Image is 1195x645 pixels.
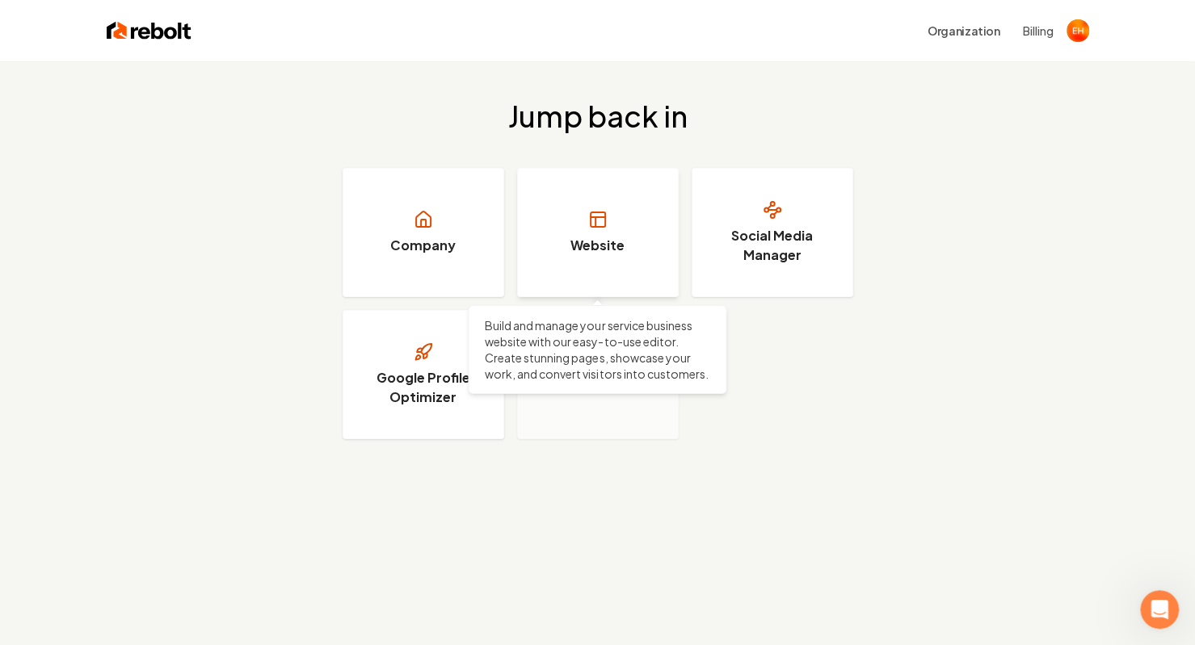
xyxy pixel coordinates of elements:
[363,368,484,407] h3: Google Profile Optimizer
[712,226,833,265] h3: Social Media Manager
[1067,19,1089,42] button: Open user button
[343,310,504,439] a: Google Profile Optimizer
[485,317,709,382] p: Build and manage your service business website with our easy-to-use editor. Create stunning pages...
[343,168,504,297] a: Company
[1023,23,1054,39] button: Billing
[570,236,625,255] h3: Website
[692,168,853,297] a: Social Media Manager
[508,100,688,132] h2: Jump back in
[390,236,456,255] h3: Company
[1067,19,1089,42] img: Ethan Hormann
[107,19,191,42] img: Rebolt Logo
[918,16,1010,45] button: Organization
[517,168,679,297] a: Website
[1140,590,1179,629] iframe: Intercom live chat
